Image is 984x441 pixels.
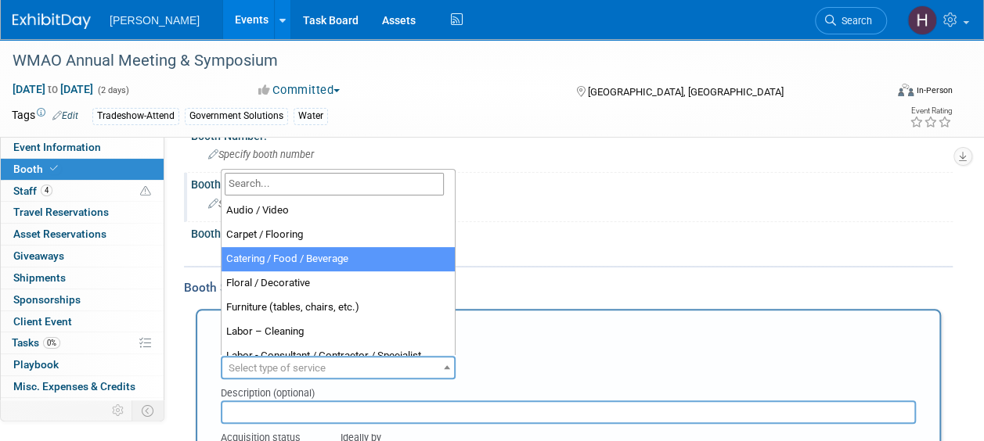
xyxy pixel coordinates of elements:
[13,141,101,153] span: Event Information
[815,7,887,34] a: Search
[13,13,91,29] img: ExhibitDay
[1,246,164,267] a: Giveaways
[13,358,59,371] span: Playbook
[910,107,952,115] div: Event Rating
[13,293,81,306] span: Sponsorships
[12,107,78,125] td: Tags
[185,108,288,124] div: Government Solutions
[13,380,135,393] span: Misc. Expenses & Credits
[191,173,953,192] div: Booth Size:
[1,376,164,397] a: Misc. Expenses & Credits
[916,84,953,96] div: In-Person
[221,379,916,400] div: Description (optional)
[1,311,164,332] a: Client Event
[96,85,129,95] span: (2 days)
[898,84,914,96] img: Format-Inperson.png
[43,337,60,349] span: 0%
[222,320,455,344] li: Labor – Cleaning
[45,83,60,95] span: to
[1,332,164,353] a: Tasks0%
[52,110,78,121] a: Edit
[225,173,444,195] input: Search...
[1,137,164,158] a: Event Information
[184,279,953,296] div: Booth Services
[836,15,872,27] span: Search
[132,400,164,421] td: Toggle Event Tabs
[208,149,314,160] span: Specify booth number
[12,336,60,349] span: Tasks
[222,199,455,223] li: Audio / Video
[222,271,455,296] li: Floral / Decorative
[253,82,346,99] button: Committed
[13,228,106,240] span: Asset Reservations
[222,344,455,368] li: Labor - Consultant / Contractor / Specialist
[294,108,328,124] div: Water
[816,81,953,105] div: Event Format
[222,247,455,271] li: Catering / Food / Beverage
[208,198,297,210] span: Specify booth size
[1,267,164,289] a: Shipments
[1,289,164,310] a: Sponsorships
[13,315,72,328] span: Client Event
[41,185,52,196] span: 4
[191,222,953,242] div: Booth Notes:
[105,400,132,421] td: Personalize Event Tab Strip
[222,296,455,320] li: Furniture (tables, chairs, etc.)
[110,14,200,27] span: [PERSON_NAME]
[1,224,164,245] a: Asset Reservations
[588,86,784,98] span: [GEOGRAPHIC_DATA], [GEOGRAPHIC_DATA]
[9,6,675,21] body: Rich Text Area. Press ALT-0 for help.
[222,223,455,247] li: Carpet / Flooring
[1,354,164,375] a: Playbook
[140,185,151,199] span: Potential Scheduling Conflict -- at least one attendee is tagged in another overlapping event.
[907,5,937,35] img: Holly Stapleton
[13,163,61,175] span: Booth
[7,47,872,75] div: WMAO Annual Meeting & Symposium
[1,181,164,202] a: Staff4
[50,164,58,173] i: Booth reservation complete
[1,202,164,223] a: Travel Reservations
[13,249,64,262] span: Giveaways
[92,108,179,124] div: Tradeshow-Attend
[1,159,164,180] a: Booth
[12,82,94,96] span: [DATE] [DATE]
[13,206,109,218] span: Travel Reservations
[229,362,326,374] span: Select type of service
[221,327,916,352] div: New Booth Service
[13,185,52,197] span: Staff
[13,271,66,284] span: Shipments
